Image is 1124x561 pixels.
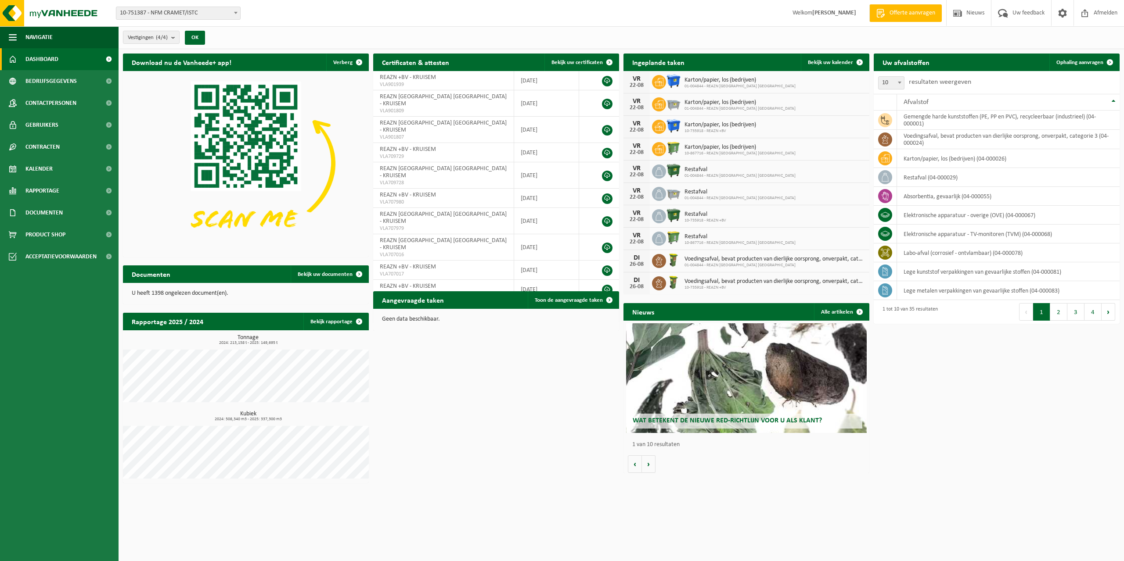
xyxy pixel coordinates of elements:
img: WB-1100-HPE-GN-01 [666,163,681,178]
button: Vorige [628,455,642,473]
p: 1 van 10 resultaten [632,442,865,448]
a: Toon de aangevraagde taken [528,291,618,309]
a: Bekijk uw kalender [801,54,868,71]
span: Bekijk uw certificaten [551,60,603,65]
span: Gebruikers [25,114,58,136]
span: REAZN [GEOGRAPHIC_DATA] [GEOGRAPHIC_DATA] - KRUISEM [380,120,507,133]
span: 10-867716 - REAZN [GEOGRAPHIC_DATA] [GEOGRAPHIC_DATA] [684,151,796,156]
div: DI [628,254,645,261]
span: Offerte aanvragen [887,9,937,18]
a: Bekijk rapportage [303,313,368,330]
div: 22-08 [628,239,645,245]
div: 1 tot 10 van 35 resultaten [878,302,938,322]
a: Wat betekent de nieuwe RED-richtlijn voor u als klant? [626,323,867,433]
button: 2 [1050,303,1067,321]
label: resultaten weergeven [909,79,971,86]
span: Rapportage [25,180,59,202]
a: Bekijk uw documenten [291,265,368,283]
button: 4 [1084,303,1102,321]
img: WB-0060-HPE-GN-50 [666,253,681,268]
span: REAZN [GEOGRAPHIC_DATA] [GEOGRAPHIC_DATA] - KRUISEM [380,165,507,179]
div: VR [628,232,645,239]
span: 10-735918 - REAZN +BV [684,218,726,223]
h2: Documenten [123,265,179,282]
span: 01-004844 - REAZN [GEOGRAPHIC_DATA] [GEOGRAPHIC_DATA] [684,173,796,179]
span: Acceptatievoorwaarden [25,246,97,268]
td: [DATE] [514,90,579,117]
p: U heeft 1398 ongelezen document(en). [132,290,360,297]
button: Vestigingen(4/4) [123,31,180,44]
span: VLA707016 [380,251,507,258]
span: REAZN +BV - KRUISEM [380,264,436,270]
span: Contracten [25,136,60,158]
button: Verberg [326,54,368,71]
a: Ophaling aanvragen [1049,54,1119,71]
h2: Aangevraagde taken [373,291,453,308]
span: Restafval [684,189,796,196]
span: Karton/papier, los (bedrijven) [684,144,796,151]
a: Bekijk uw certificaten [544,54,618,71]
img: Download de VHEPlus App [123,71,369,255]
span: Restafval [684,233,796,240]
span: 2024: 213,158 t - 2025: 149,695 t [127,341,369,345]
span: REAZN [GEOGRAPHIC_DATA] [GEOGRAPHIC_DATA] - KRUISEM [380,93,507,107]
div: VR [628,210,645,217]
td: lege kunststof verpakkingen van gevaarlijke stoffen (04-000081) [897,262,1120,281]
div: VR [628,98,645,105]
span: Documenten [25,202,63,224]
td: elektronische apparatuur - TV-monitoren (TVM) (04-000068) [897,225,1120,243]
img: WB-1100-HPE-BE-01 [666,118,681,133]
span: Restafval [684,166,796,173]
button: 1 [1033,303,1050,321]
span: Karton/papier, los (bedrijven) [684,99,796,106]
td: voedingsafval, bevat producten van dierlijke oorsprong, onverpakt, categorie 3 (04-000024) [897,130,1120,149]
img: WB-0770-HPE-GN-50 [666,141,681,156]
h2: Uw afvalstoffen [874,54,938,71]
span: 10-735918 - REAZN +BV [684,129,756,134]
h2: Rapportage 2025 / 2024 [123,313,212,330]
span: VLA901809 [380,107,507,114]
div: 22-08 [628,150,645,156]
h2: Download nu de Vanheede+ app! [123,54,240,71]
span: VLA901807 [380,134,507,141]
span: Ophaling aanvragen [1056,60,1103,65]
span: VLA709729 [380,153,507,160]
img: WB-2500-GAL-GY-01 [666,186,681,200]
a: Offerte aanvragen [869,4,942,22]
span: 10-751387 - NFM CRAMET/ISTC [116,7,241,20]
strong: [PERSON_NAME] [812,10,856,16]
span: Voedingsafval, bevat producten van dierlijke oorsprong, onverpakt, categorie 3 [684,278,865,285]
span: 10 [878,76,904,89]
span: VLA901939 [380,81,507,88]
span: Dashboard [25,48,58,70]
span: Product Shop [25,224,65,246]
img: WB-1100-HPE-GN-01 [666,208,681,223]
td: [DATE] [514,189,579,208]
td: gemengde harde kunststoffen (PE, PP en PVC), recycleerbaar (industrieel) (04-000001) [897,111,1120,130]
div: VR [628,165,645,172]
div: VR [628,75,645,82]
img: WB-1100-HPE-BE-01 [666,74,681,89]
h2: Nieuws [623,303,663,320]
h2: Ingeplande taken [623,54,693,71]
button: Next [1102,303,1115,321]
span: REAZN +BV - KRUISEM [380,192,436,198]
button: Previous [1019,303,1033,321]
span: 01-004844 - REAZN [GEOGRAPHIC_DATA] [GEOGRAPHIC_DATA] [684,263,865,268]
span: VLA707979 [380,225,507,232]
div: 22-08 [628,82,645,89]
span: VLA707017 [380,271,507,278]
div: 22-08 [628,172,645,178]
td: [DATE] [514,143,579,162]
td: lege metalen verpakkingen van gevaarlijke stoffen (04-000083) [897,281,1120,300]
span: REAZN +BV - KRUISEM [380,146,436,153]
td: [DATE] [514,208,579,234]
span: VLA707980 [380,199,507,206]
div: 22-08 [628,194,645,200]
div: VR [628,120,645,127]
td: [DATE] [514,117,579,143]
span: 10-735918 - REAZN +BV [684,285,865,290]
span: Afvalstof [904,99,929,106]
span: Vestigingen [128,31,168,44]
h2: Certificaten & attesten [373,54,458,71]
